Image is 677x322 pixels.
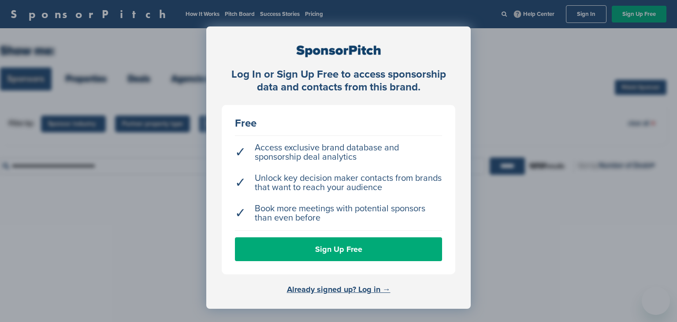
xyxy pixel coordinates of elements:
div: Free [235,118,442,129]
li: Access exclusive brand database and sponsorship deal analytics [235,139,442,166]
span: ✓ [235,209,246,218]
span: ✓ [235,178,246,187]
div: Log In or Sign Up Free to access sponsorship data and contacts from this brand. [222,68,455,94]
iframe: Button to launch messaging window [642,287,670,315]
a: Sign Up Free [235,237,442,261]
li: Book more meetings with potential sponsors than even before [235,200,442,227]
li: Unlock key decision maker contacts from brands that want to reach your audience [235,169,442,197]
span: ✓ [235,148,246,157]
a: Already signed up? Log in → [287,285,391,294]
